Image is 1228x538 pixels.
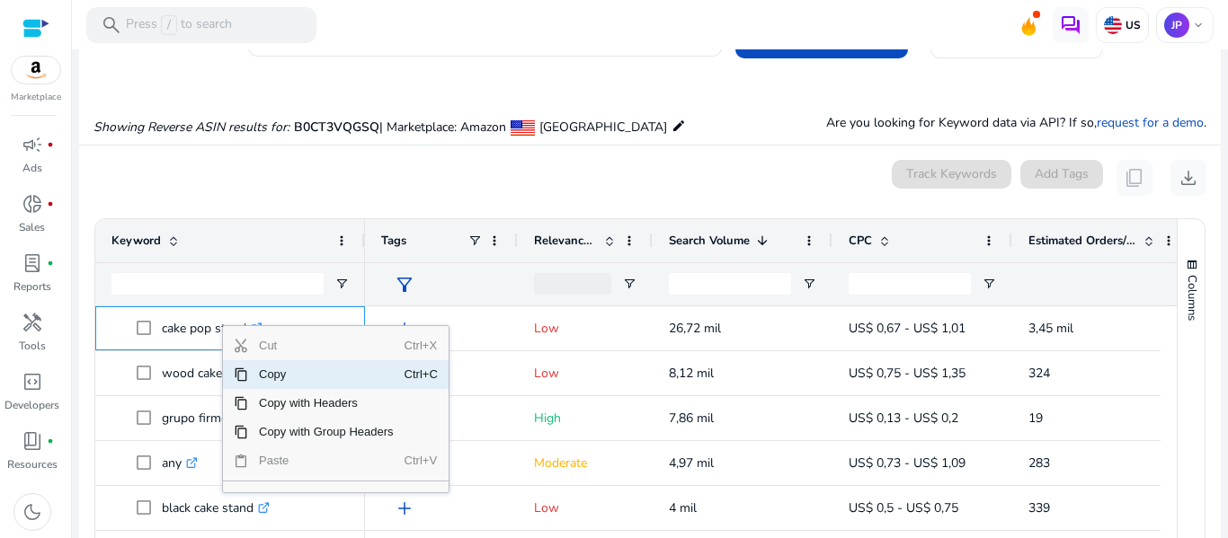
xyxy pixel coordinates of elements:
[22,501,43,523] span: dark_mode
[162,445,198,481] p: any
[534,310,636,347] p: Low
[1028,233,1136,249] span: Estimated Orders/Month
[47,200,54,207] span: fiber_manual_record
[849,410,958,427] span: US$ 0,13 - US$ 0,2
[162,355,273,392] p: wood cake stand
[294,119,379,136] span: B0CT3VQGSQ
[802,277,816,291] button: Open Filter Menu
[7,456,58,472] p: Resources
[22,134,43,155] span: campaign
[4,397,59,413] p: Developers
[47,260,54,267] span: fiber_manual_record
[849,273,971,295] input: CPC Filter Input
[539,119,667,136] span: [GEOGRAPHIC_DATA]
[1028,365,1050,382] span: 324
[982,277,996,291] button: Open Filter Menu
[248,389,405,418] span: Copy with Headers
[669,410,714,427] span: 7,86 mil
[12,57,60,84] img: amazon.svg
[669,365,714,382] span: 8,12 mil
[126,15,232,35] p: Press to search
[849,454,965,472] span: US$ 0,73 - US$ 1,09
[93,119,289,136] i: Showing Reverse ASIN results for:
[22,160,42,176] p: Ads
[1164,13,1189,38] p: JP
[826,113,1206,132] p: Are you looking for Keyword data via API? If so, .
[622,277,636,291] button: Open Filter Menu
[11,91,61,104] p: Marketplace
[405,331,443,360] span: Ctrl+X
[534,445,636,481] p: Moderate
[19,219,45,235] p: Sales
[13,278,51,295] p: Reports
[248,446,405,475] span: Paste
[394,318,415,340] span: add
[669,454,714,472] span: 4,97 mil
[1122,18,1141,32] p: US
[534,400,636,437] p: High
[394,274,415,295] span: filter_alt
[669,273,791,295] input: Search Volume Filter Input
[849,499,958,516] span: US$ 0,5 - US$ 0,75
[1028,320,1073,337] span: 3,45 mil
[405,360,443,389] span: Ctrl+C
[1178,167,1199,189] span: download
[248,360,405,389] span: Copy
[534,233,597,249] span: Relevance Score
[849,320,965,337] span: US$ 0,67 - US$ 1,01
[1104,16,1122,34] img: us.svg
[248,331,405,360] span: Cut
[22,371,43,392] span: code_blocks
[1028,499,1050,516] span: 339
[534,489,636,526] p: Low
[1028,410,1043,427] span: 19
[161,15,177,35] span: /
[162,489,270,526] p: black cake stand
[248,418,405,446] span: Copy with Group Headers
[669,233,750,249] span: Search Volume
[930,17,1103,58] button: Compare
[669,320,721,337] span: 26,72 mil
[405,446,443,475] span: Ctrl+V
[849,365,965,382] span: US$ 0,75 - US$ 1,35
[735,17,908,58] button: Search
[222,325,449,493] div: Context Menu
[534,355,636,392] p: Low
[1170,160,1206,196] button: download
[381,233,406,249] span: Tags
[22,252,43,274] span: lab_profile
[1097,114,1204,131] a: request for a demo
[162,400,244,437] p: grupo firme
[672,115,686,137] mat-icon: edit
[849,233,872,249] span: CPC
[1184,275,1200,321] span: Columns
[47,437,54,445] span: fiber_manual_record
[22,312,43,333] span: handyman
[394,498,415,519] span: add
[19,338,46,354] p: Tools
[111,273,324,295] input: Keyword Filter Input
[22,193,43,215] span: donut_small
[22,430,43,452] span: book_4
[162,310,263,347] p: cake pop stand
[669,499,697,516] span: 4 mil
[1191,18,1206,32] span: keyboard_arrow_down
[379,119,506,136] span: | Marketplace: Amazon
[334,277,349,291] button: Open Filter Menu
[47,141,54,148] span: fiber_manual_record
[101,14,122,36] span: search
[1028,454,1050,472] span: 283
[111,233,161,249] span: Keyword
